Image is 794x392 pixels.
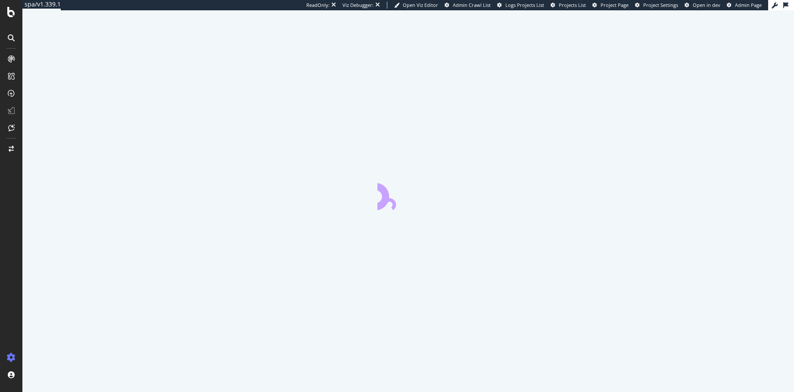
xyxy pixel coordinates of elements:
[643,2,678,8] span: Project Settings
[685,2,720,9] a: Open in dev
[343,2,374,9] div: Viz Debugger:
[727,2,762,9] a: Admin Page
[551,2,586,9] a: Projects List
[445,2,491,9] a: Admin Crawl List
[497,2,544,9] a: Logs Projects List
[403,2,438,8] span: Open Viz Editor
[592,2,629,9] a: Project Page
[394,2,438,9] a: Open Viz Editor
[693,2,720,8] span: Open in dev
[505,2,544,8] span: Logs Projects List
[601,2,629,8] span: Project Page
[735,2,762,8] span: Admin Page
[306,2,330,9] div: ReadOnly:
[635,2,678,9] a: Project Settings
[559,2,586,8] span: Projects List
[453,2,491,8] span: Admin Crawl List
[377,179,439,210] div: animation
